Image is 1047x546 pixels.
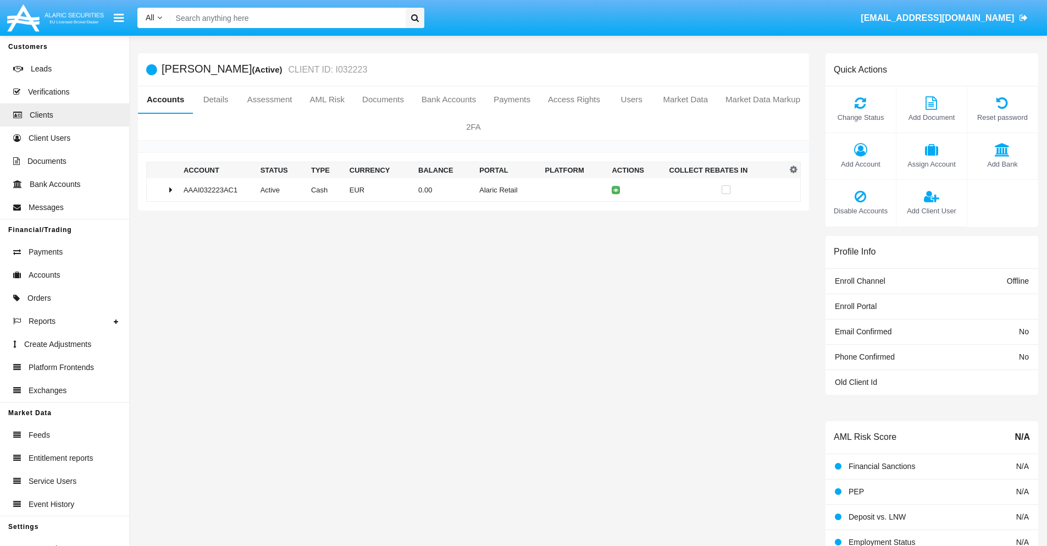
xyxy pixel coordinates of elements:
span: Verifications [28,86,69,98]
td: Active [256,178,307,202]
a: Details [193,86,238,113]
th: Status [256,162,307,179]
a: Bank Accounts [413,86,485,113]
th: Account [179,162,256,179]
span: Disable Accounts [831,206,890,216]
th: Collect Rebates In [665,162,787,179]
th: Currency [345,162,414,179]
span: Create Adjustments [24,339,91,350]
td: Cash [307,178,345,202]
span: N/A [1015,431,1030,444]
span: Add Document [902,112,961,123]
span: PEP [849,487,864,496]
span: Client Users [29,133,70,144]
a: All [137,12,170,24]
span: Offline [1007,277,1029,285]
span: Documents [27,156,67,167]
h6: Quick Actions [834,64,887,75]
span: Change Status [831,112,890,123]
input: Search [170,8,402,28]
th: Actions [607,162,664,179]
span: Enroll Channel [835,277,885,285]
span: Orders [27,293,51,304]
a: AML Risk [301,86,353,113]
a: Users [609,86,654,113]
span: Reports [29,316,56,327]
a: Accounts [138,86,193,113]
span: Messages [29,202,64,213]
span: Financial Sanctions [849,462,915,471]
span: Event History [29,499,74,510]
span: [EMAIL_ADDRESS][DOMAIN_NAME] [861,13,1014,23]
a: 2FA [138,114,809,140]
span: All [146,13,154,22]
th: Balance [414,162,475,179]
td: Alaric Retail [475,178,540,202]
img: Logo image [5,2,106,34]
span: Deposit vs. LNW [849,512,906,521]
span: No [1019,327,1029,336]
th: Platform [541,162,608,179]
span: Leads [31,63,52,75]
span: Accounts [29,269,60,281]
h6: Profile Info [834,246,876,257]
a: Access Rights [539,86,609,113]
span: No [1019,352,1029,361]
span: Clients [30,109,53,121]
span: Payments [29,246,63,258]
td: EUR [345,178,414,202]
a: Documents [353,86,413,113]
span: Add Client User [902,206,961,216]
div: (Active) [252,63,285,76]
span: Add Account [831,159,890,169]
span: Platform Frontends [29,362,94,373]
span: Feeds [29,429,50,441]
span: Service Users [29,476,76,487]
span: Email Confirmed [835,327,891,336]
span: Bank Accounts [30,179,81,190]
h6: AML Risk Score [834,432,896,442]
span: Add Bank [973,159,1032,169]
span: Entitlement reports [29,453,93,464]
td: AAAI032223AC1 [179,178,256,202]
span: Phone Confirmed [835,352,895,361]
span: N/A [1016,487,1029,496]
span: N/A [1016,462,1029,471]
a: Market Data [654,86,717,113]
small: CLIENT ID: I032223 [286,65,368,74]
a: Assessment [239,86,301,113]
th: Type [307,162,345,179]
span: Reset password [973,112,1032,123]
a: [EMAIL_ADDRESS][DOMAIN_NAME] [856,3,1033,34]
span: Old Client Id [835,378,877,387]
a: Market Data Markup [717,86,809,113]
td: 0.00 [414,178,475,202]
th: Portal [475,162,540,179]
span: Exchanges [29,385,67,396]
span: N/A [1016,512,1029,521]
a: Payments [485,86,539,113]
h5: [PERSON_NAME] [162,63,367,76]
span: Enroll Portal [835,302,877,311]
span: Assign Account [902,159,961,169]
